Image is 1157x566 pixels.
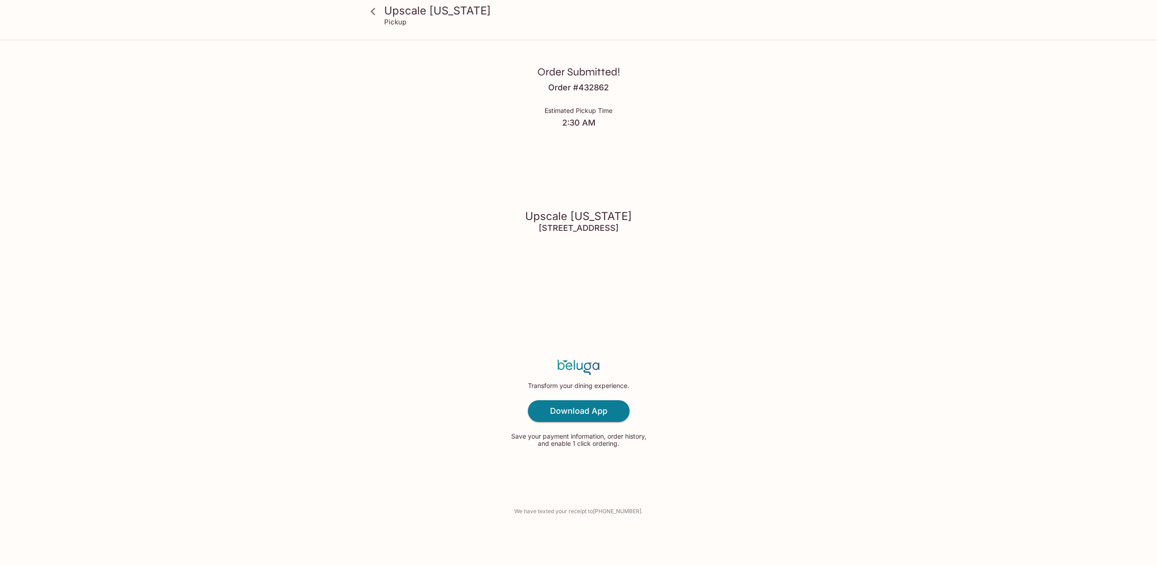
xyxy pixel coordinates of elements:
p: Pickup [384,18,406,26]
h4: 2:30 AM [545,118,612,128]
p: Transform your dining experience. [528,382,629,389]
h4: [STREET_ADDRESS] [539,223,619,233]
p: Estimated Pickup Time [545,107,612,114]
a: Download App [528,400,630,422]
h3: Upscale [US_STATE] [384,4,788,18]
h3: Order Submitted! [537,65,620,79]
p: Save your payment information, order history, and enable 1 click ordering. [508,433,649,447]
h4: Download App [550,406,607,416]
h3: Upscale [US_STATE] [525,209,632,223]
img: Beluga [558,360,600,375]
p: We have texted your receipt to [PHONE_NUMBER] . [514,507,643,515]
h4: Order # 432862 [548,83,609,93]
